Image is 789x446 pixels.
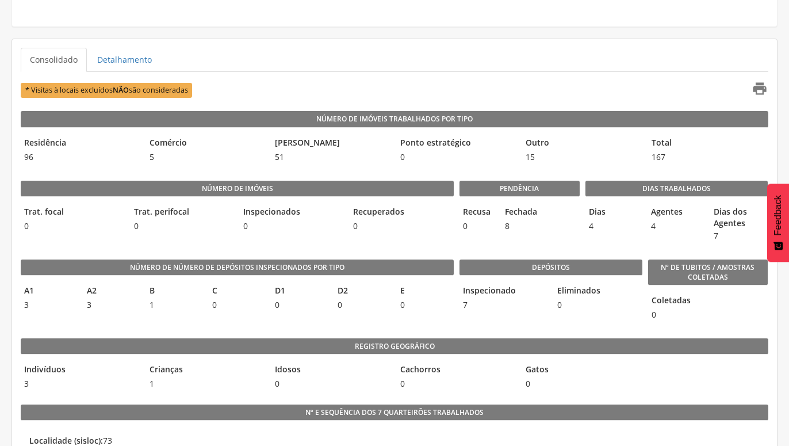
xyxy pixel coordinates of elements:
[350,220,454,232] span: 0
[21,405,768,421] legend: Nº e sequência dos 7 quarteirões trabalhados
[459,181,579,197] legend: Pendência
[554,285,642,298] legend: Eliminados
[648,206,704,219] legend: Agentes
[271,137,391,150] legend: [PERSON_NAME]
[21,378,140,390] span: 3
[29,435,103,446] strong: Localidade (sisloc):
[21,299,78,311] span: 3
[146,137,266,150] legend: Comércio
[752,81,768,97] i: 
[334,299,391,311] span: 0
[209,285,266,298] legend: C
[131,220,235,232] span: 0
[88,48,161,72] a: Detalhamento
[21,285,78,298] legend: A1
[146,285,203,298] legend: B
[131,206,235,219] legend: Trat. perifocal
[710,230,767,242] span: 7
[501,206,538,219] legend: Fechada
[522,151,642,163] span: 15
[113,85,129,95] b: NÃO
[397,364,516,377] legend: Cachorros
[585,220,642,232] span: 4
[240,220,344,232] span: 0
[648,260,768,285] legend: Nº de Tubitos / Amostras coletadas
[648,137,768,150] legend: Total
[271,285,328,298] legend: D1
[522,137,642,150] legend: Outro
[21,48,87,72] a: Consolidado
[459,260,642,276] legend: Depósitos
[21,220,125,232] span: 0
[554,299,642,311] span: 0
[459,220,496,232] span: 0
[459,299,547,311] span: 7
[648,151,768,163] span: 167
[745,81,768,100] a: 
[501,220,538,232] span: 8
[459,206,496,219] legend: Recusa
[648,220,704,232] span: 4
[21,364,140,377] legend: Indivíduos
[146,364,266,377] legend: Crianças
[21,260,454,276] legend: Número de Número de Depósitos Inspecionados por Tipo
[21,111,768,127] legend: Número de Imóveis Trabalhados por Tipo
[21,206,125,219] legend: Trat. focal
[648,295,655,308] legend: Coletadas
[146,299,203,311] span: 1
[397,378,516,390] span: 0
[146,151,266,163] span: 5
[146,378,266,390] span: 1
[522,378,642,390] span: 0
[271,364,391,377] legend: Idosos
[21,83,192,97] span: * Visitas à locais excluídos são consideradas
[397,285,454,298] legend: E
[209,299,266,311] span: 0
[21,151,140,163] span: 96
[397,299,454,311] span: 0
[271,299,328,311] span: 0
[459,285,547,298] legend: Inspecionado
[240,206,344,219] legend: Inspecionados
[271,151,391,163] span: 51
[350,206,454,219] legend: Recuperados
[21,338,768,354] legend: Registro geográfico
[83,299,140,311] span: 3
[83,285,140,298] legend: A2
[767,184,789,262] button: Feedback - Mostrar pesquisa
[271,378,391,390] span: 0
[397,151,516,163] span: 0
[21,137,140,150] legend: Residência
[21,181,454,197] legend: Número de imóveis
[773,195,783,235] span: Feedback
[585,181,768,197] legend: Dias Trabalhados
[710,206,767,229] legend: Dias dos Agentes
[334,285,391,298] legend: D2
[397,137,516,150] legend: Ponto estratégico
[648,309,655,321] span: 0
[522,364,642,377] legend: Gatos
[585,206,642,219] legend: Dias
